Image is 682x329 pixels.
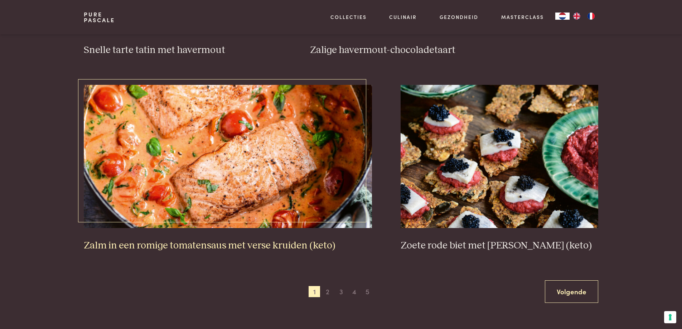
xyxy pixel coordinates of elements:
span: 5 [362,286,373,297]
a: Volgende [545,280,598,303]
a: Zalm in een romige tomatensaus met verse kruiden (keto) Zalm in een romige tomatensaus met verse ... [84,85,372,252]
a: Culinair [389,13,417,21]
h3: Zalm in een romige tomatensaus met verse kruiden (keto) [84,240,372,252]
div: Language [555,13,570,20]
button: Uw voorkeuren voor toestemming voor trackingtechnologieën [664,311,676,323]
a: NL [555,13,570,20]
h3: Zoete rode biet met [PERSON_NAME] (keto) [401,240,598,252]
a: EN [570,13,584,20]
span: 2 [322,286,333,297]
a: Masterclass [501,13,544,21]
a: Zoete rode biet met zure haring (keto) Zoete rode biet met [PERSON_NAME] (keto) [401,85,598,252]
img: Zalm in een romige tomatensaus met verse kruiden (keto) [84,85,372,228]
a: PurePascale [84,11,115,23]
h3: Zalige havermout-chocoladetaart [310,44,598,57]
span: 1 [309,286,320,297]
ul: Language list [570,13,598,20]
img: Zoete rode biet met zure haring (keto) [401,85,598,228]
a: Gezondheid [440,13,478,21]
span: 3 [335,286,347,297]
span: 4 [349,286,360,297]
aside: Language selected: Nederlands [555,13,598,20]
a: FR [584,13,598,20]
h3: Snelle tarte tatin met havermout [84,44,281,57]
a: Collecties [330,13,367,21]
